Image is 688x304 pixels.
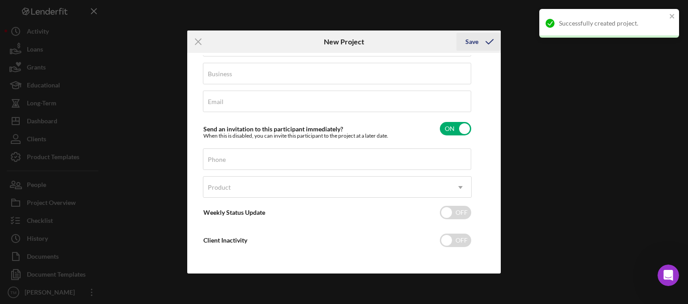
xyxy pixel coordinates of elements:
[658,265,679,286] iframe: Intercom live chat
[208,98,224,105] label: Email
[203,208,265,216] label: Weekly Status Update
[559,20,666,27] div: Successfully created project.
[208,70,232,78] label: Business
[203,236,247,244] label: Client Inactivity
[465,33,478,51] div: Save
[208,184,231,191] div: Product
[669,13,675,21] button: close
[324,38,364,46] h6: New Project
[456,33,501,51] button: Save
[208,156,226,163] label: Phone
[203,125,343,133] label: Send an invitation to this participant immediately?
[203,133,388,139] div: When this is disabled, you can invite this participant to the project at a later date.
